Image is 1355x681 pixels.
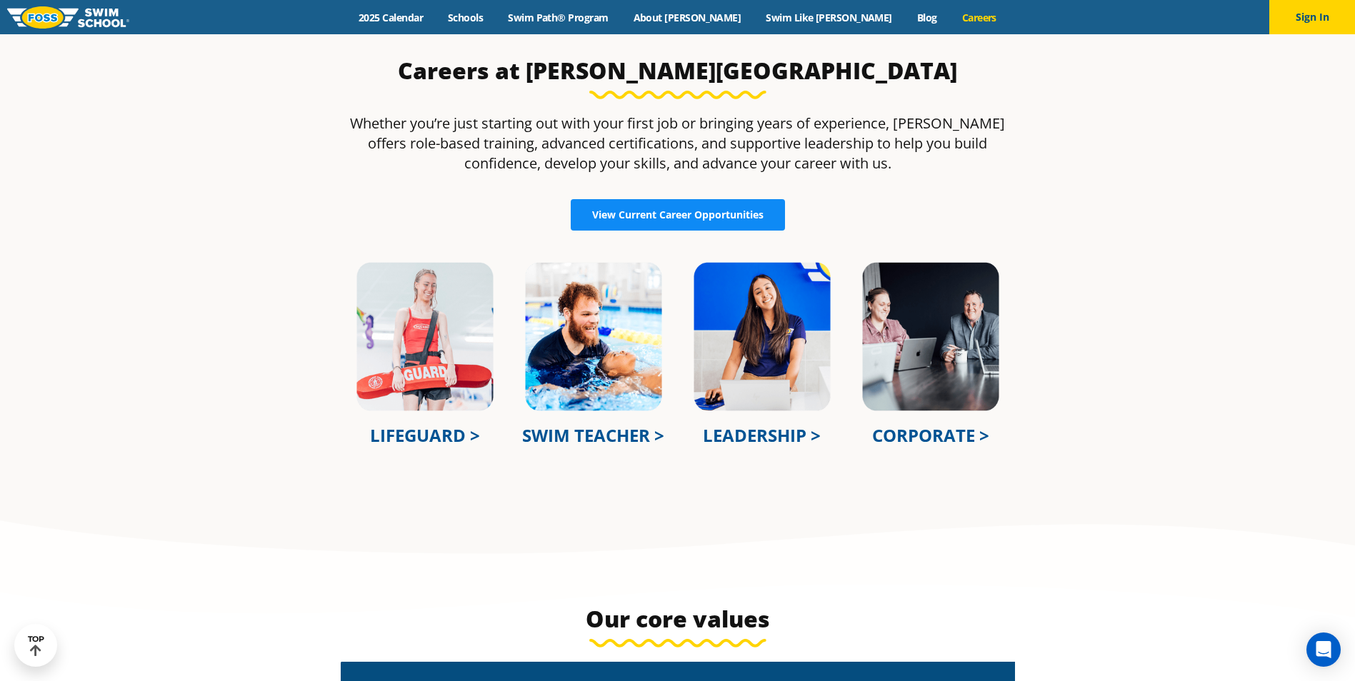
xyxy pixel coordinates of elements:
[571,199,785,231] a: View Current Career Opportunities
[621,11,754,24] a: About [PERSON_NAME]
[341,605,1015,633] h3: Our core values
[872,423,989,447] a: CORPORATE >
[592,210,764,220] span: View Current Career Opportunities
[346,11,436,24] a: 2025 Calendar
[370,423,480,447] a: LIFEGUARD >
[904,11,949,24] a: Blog
[496,11,621,24] a: Swim Path® Program
[436,11,496,24] a: Schools
[949,11,1009,24] a: Careers
[341,113,1015,173] p: Whether you’re just starting out with your first job or bringing years of experience, [PERSON_NAM...
[703,423,821,447] a: LEADERSHIP >
[28,635,44,657] div: TOP
[1306,632,1341,667] div: Open Intercom Messenger
[341,56,1015,85] h3: Careers at [PERSON_NAME][GEOGRAPHIC_DATA]
[7,6,129,29] img: FOSS Swim School Logo
[754,11,905,24] a: Swim Like [PERSON_NAME]
[522,423,664,447] a: SWIM TEACHER >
